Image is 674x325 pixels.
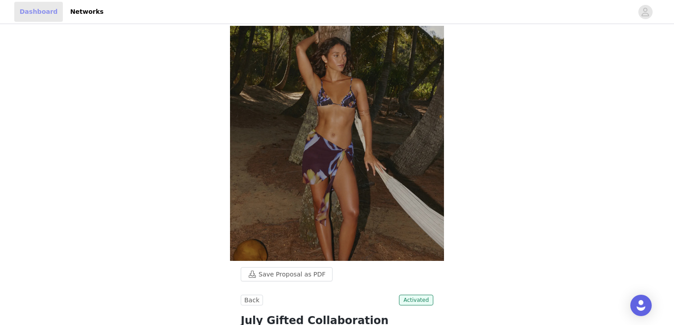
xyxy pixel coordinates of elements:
a: Dashboard [14,2,63,22]
img: campaign image [230,26,444,261]
div: Open Intercom Messenger [630,295,652,316]
div: avatar [641,5,649,19]
a: Networks [65,2,109,22]
button: Back [241,295,263,305]
button: Save Proposal as PDF [241,267,333,281]
span: Activated [399,295,433,305]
